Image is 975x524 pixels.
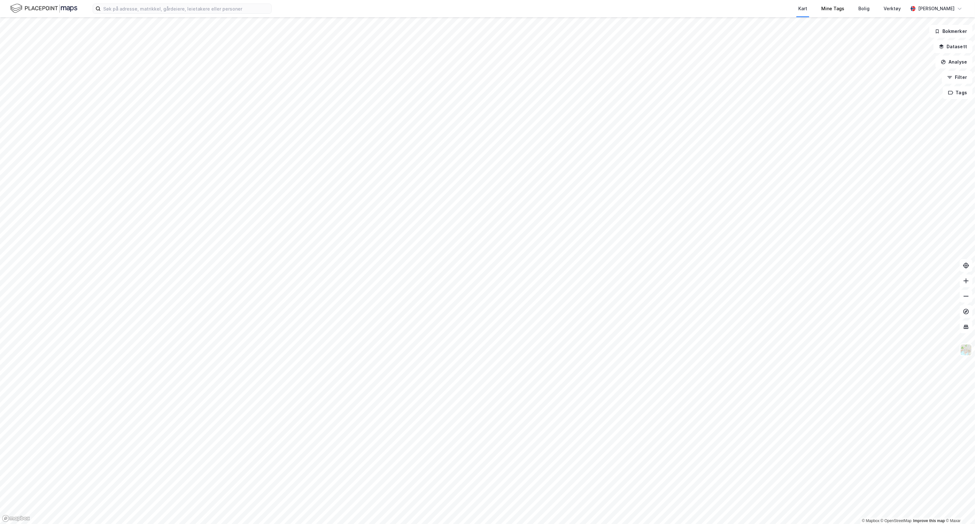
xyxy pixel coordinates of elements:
[10,3,77,14] img: logo.f888ab2527a4732fd821a326f86c7f29.svg
[862,519,879,523] a: Mapbox
[913,519,945,523] a: Improve this map
[943,493,975,524] div: Kontrollprogram for chat
[101,4,271,13] input: Søk på adresse, matrikkel, gårdeiere, leietakere eller personer
[960,344,972,356] img: Z
[821,5,844,12] div: Mine Tags
[858,5,870,12] div: Bolig
[935,56,972,68] button: Analyse
[918,5,955,12] div: [PERSON_NAME]
[933,40,972,53] button: Datasett
[943,86,972,99] button: Tags
[884,5,901,12] div: Verktøy
[942,71,972,84] button: Filter
[798,5,807,12] div: Kart
[881,519,912,523] a: OpenStreetMap
[2,515,30,522] a: Mapbox homepage
[929,25,972,38] button: Bokmerker
[943,493,975,524] iframe: Chat Widget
